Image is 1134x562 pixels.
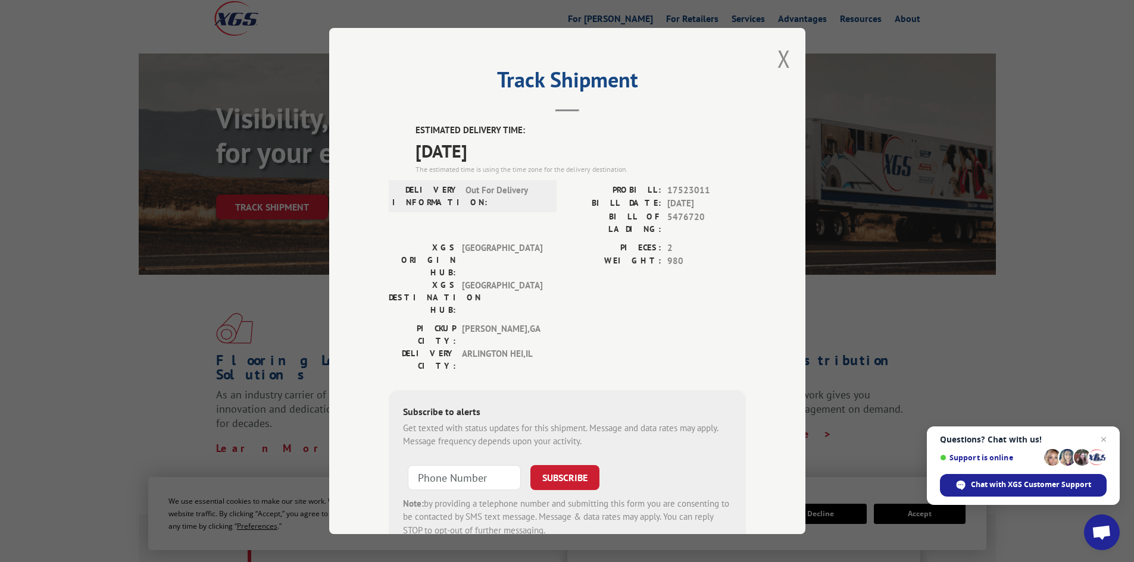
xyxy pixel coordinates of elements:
label: ESTIMATED DELIVERY TIME: [416,124,746,137]
button: Close modal [777,43,791,74]
strong: Note: [403,498,424,509]
span: ARLINGTON HEI , IL [462,347,542,372]
label: BILL DATE: [567,197,661,211]
span: 980 [667,255,746,268]
button: SUBSCRIBE [530,465,599,490]
label: PIECES: [567,241,661,255]
span: [DATE] [416,137,746,164]
div: Subscribe to alerts [403,404,732,422]
label: WEIGHT: [567,255,661,268]
span: 2 [667,241,746,255]
input: Phone Number [408,465,521,490]
span: [GEOGRAPHIC_DATA] [462,279,542,316]
span: 5476720 [667,211,746,236]
span: Questions? Chat with us! [940,435,1107,444]
span: [GEOGRAPHIC_DATA] [462,241,542,279]
span: Support is online [940,453,1040,462]
span: 17523011 [667,184,746,197]
div: Chat with XGS Customer Support [940,474,1107,497]
span: [PERSON_NAME] , GA [462,322,542,347]
label: DELIVERY INFORMATION: [392,184,460,209]
label: BILL OF LADING: [567,211,661,236]
h2: Track Shipment [389,71,746,94]
label: DELIVERY CITY: [389,347,456,372]
label: PROBILL: [567,184,661,197]
label: PICKUP CITY: [389,322,456,347]
label: XGS DESTINATION HUB: [389,279,456,316]
label: XGS ORIGIN HUB: [389,241,456,279]
div: by providing a telephone number and submitting this form you are consenting to be contacted by SM... [403,497,732,538]
div: Get texted with status updates for this shipment. Message and data rates may apply. Message frequ... [403,422,732,448]
span: Close chat [1096,432,1111,447]
span: [DATE] [667,197,746,211]
span: Chat with XGS Customer Support [971,479,1091,490]
div: Open chat [1084,514,1120,550]
span: Out For Delivery [466,184,546,209]
div: The estimated time is using the time zone for the delivery destination. [416,164,746,175]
